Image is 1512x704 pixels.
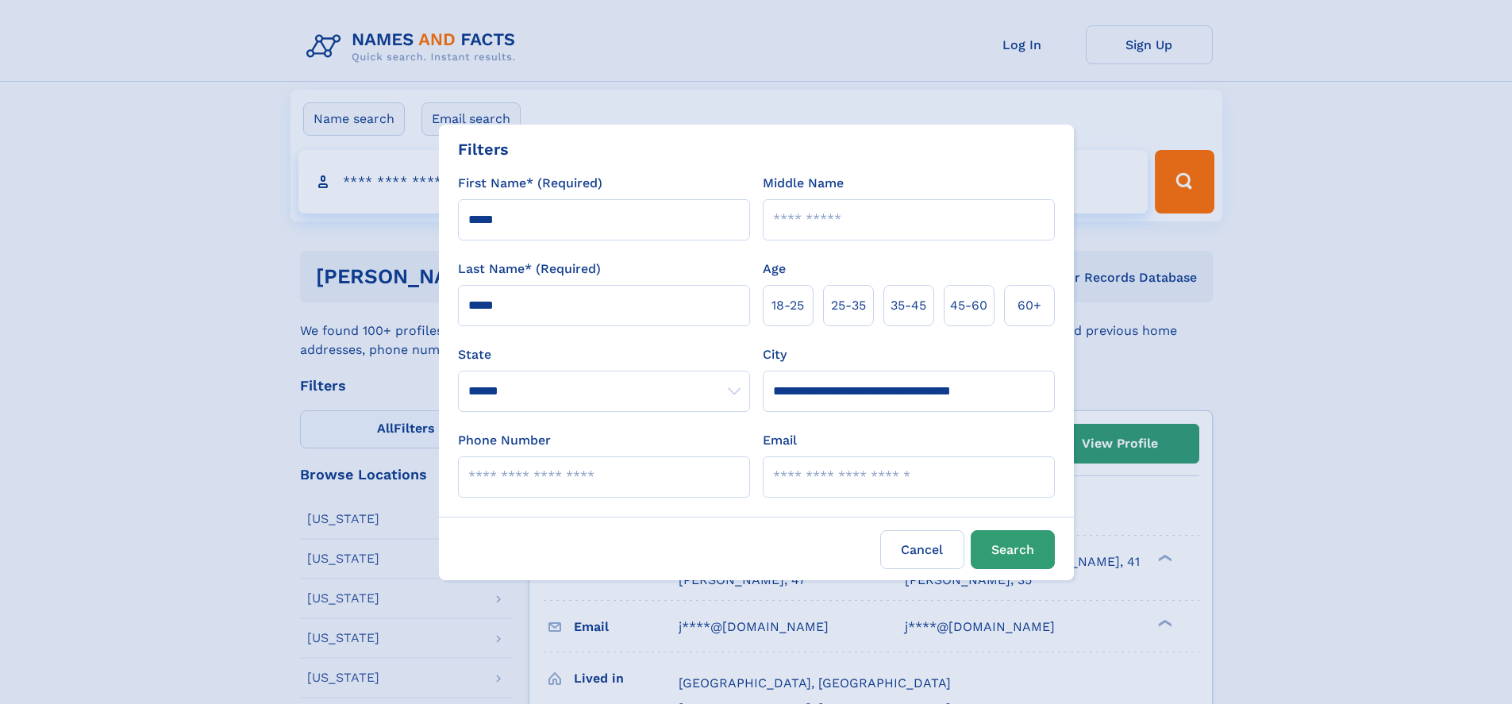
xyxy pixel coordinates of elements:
[880,530,964,569] label: Cancel
[458,260,601,279] label: Last Name* (Required)
[763,431,797,450] label: Email
[891,296,926,315] span: 35‑45
[950,296,987,315] span: 45‑60
[763,345,787,364] label: City
[458,137,509,161] div: Filters
[831,296,866,315] span: 25‑35
[763,174,844,193] label: Middle Name
[458,174,602,193] label: First Name* (Required)
[458,345,750,364] label: State
[1018,296,1041,315] span: 60+
[458,431,551,450] label: Phone Number
[763,260,786,279] label: Age
[971,530,1055,569] button: Search
[771,296,804,315] span: 18‑25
